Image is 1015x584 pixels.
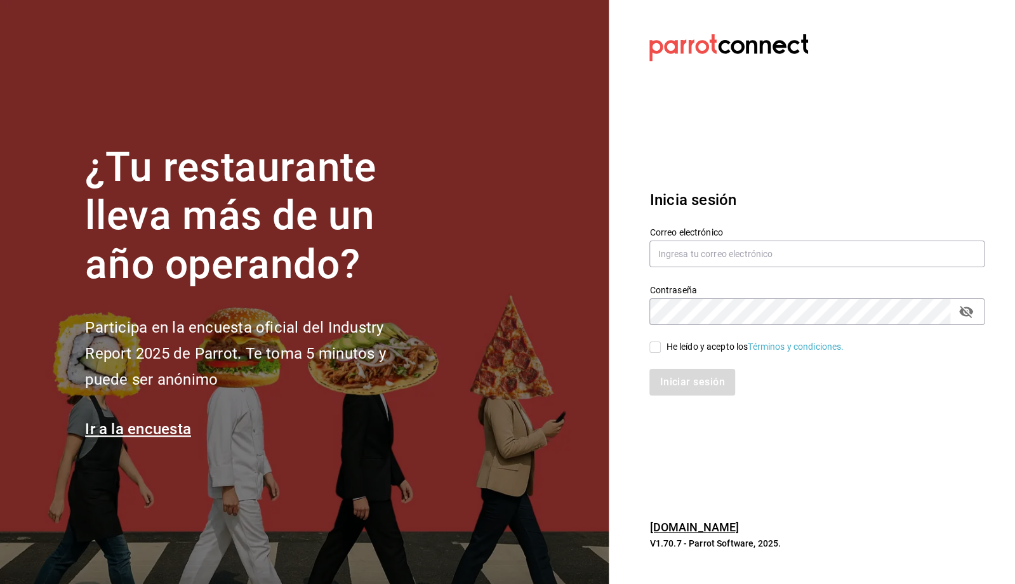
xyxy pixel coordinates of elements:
[649,227,985,236] label: Correo electrónico
[649,285,985,294] label: Contraseña
[85,143,428,289] h1: ¿Tu restaurante lleva más de un año operando?
[748,342,844,352] a: Términos y condiciones.
[649,189,985,211] h3: Inicia sesión
[955,301,977,322] button: passwordField
[85,420,191,438] a: Ir a la encuesta
[85,315,428,392] h2: Participa en la encuesta oficial del Industry Report 2025 de Parrot. Te toma 5 minutos y puede se...
[649,521,739,534] a: [DOMAIN_NAME]
[666,340,844,354] div: He leído y acepto los
[649,537,985,550] p: V1.70.7 - Parrot Software, 2025.
[649,241,985,267] input: Ingresa tu correo electrónico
